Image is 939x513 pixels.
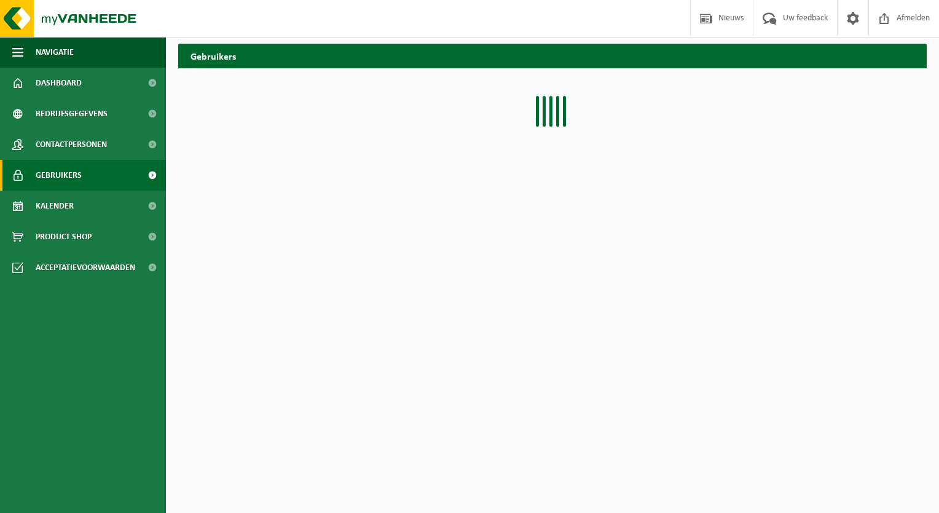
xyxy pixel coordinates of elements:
[36,160,82,191] span: Gebruikers
[36,221,92,252] span: Product Shop
[36,191,74,221] span: Kalender
[36,37,74,68] span: Navigatie
[178,44,927,68] h2: Gebruikers
[36,98,108,129] span: Bedrijfsgegevens
[36,129,107,160] span: Contactpersonen
[36,252,135,283] span: Acceptatievoorwaarden
[36,68,82,98] span: Dashboard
